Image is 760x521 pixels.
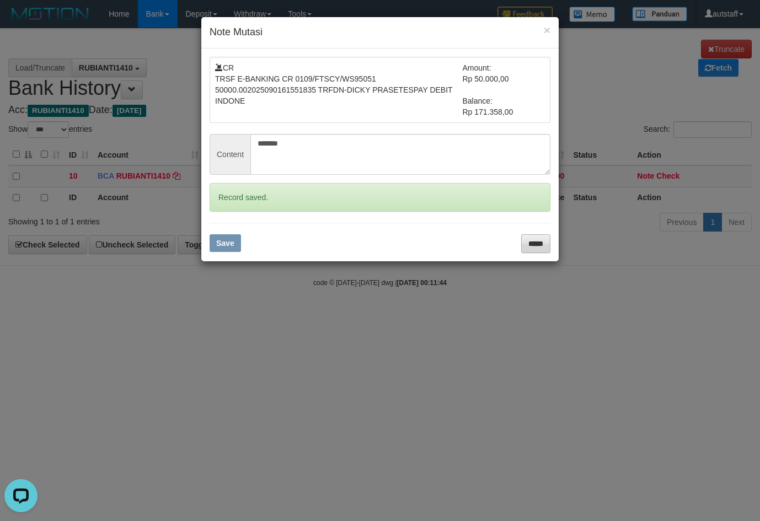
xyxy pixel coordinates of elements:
td: CR TRSF E-BANKING CR 0109/FTSCY/WS95051 50000.002025090161551835 TRFDN-DICKY PRASETESPAY DEBIT IN... [215,62,463,117]
span: Content [210,134,250,175]
div: Record saved. [210,183,550,212]
button: Save [210,234,241,252]
span: Save [216,239,234,248]
h4: Note Mutasi [210,25,550,40]
button: Open LiveChat chat widget [4,4,38,37]
td: Amount: Rp 50.000,00 Balance: Rp 171.358,00 [463,62,545,117]
button: × [544,24,550,36]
